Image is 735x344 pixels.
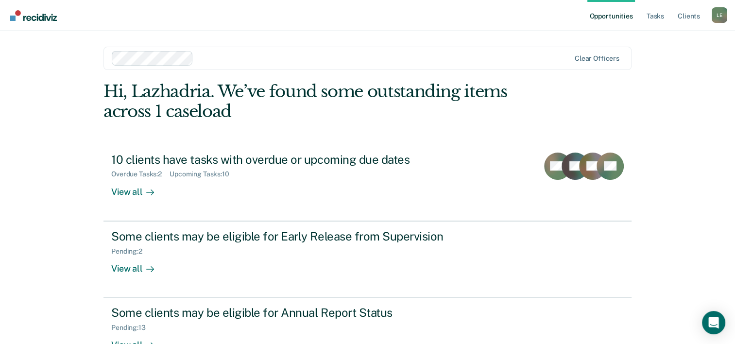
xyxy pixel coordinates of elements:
div: Clear officers [575,54,619,63]
div: Some clients may be eligible for Early Release from Supervision [111,229,452,243]
a: Some clients may be eligible for Early Release from SupervisionPending:2View all [103,221,632,298]
div: Open Intercom Messenger [702,311,725,334]
div: 10 clients have tasks with overdue or upcoming due dates [111,153,452,167]
button: Profile dropdown button [712,7,727,23]
div: Some clients may be eligible for Annual Report Status [111,306,452,320]
div: Pending : 13 [111,324,154,332]
div: Pending : 2 [111,247,150,256]
div: Hi, Lazhadria. We’ve found some outstanding items across 1 caseload [103,82,526,121]
div: View all [111,178,166,197]
div: Upcoming Tasks : 10 [170,170,237,178]
div: L E [712,7,727,23]
a: 10 clients have tasks with overdue or upcoming due datesOverdue Tasks:2Upcoming Tasks:10View all [103,145,632,221]
div: Overdue Tasks : 2 [111,170,170,178]
img: Recidiviz [10,10,57,21]
div: View all [111,255,166,274]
